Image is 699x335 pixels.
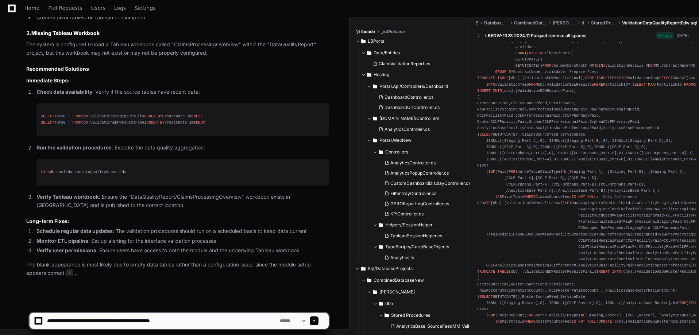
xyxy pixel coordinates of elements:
[659,76,673,80] span: SELECT
[684,82,693,86] span: FROM
[361,69,470,81] button: Hosting
[612,76,626,80] span: EXISTS
[599,188,601,192] span: -
[657,138,659,143] span: -
[509,170,515,174] span: FOR
[382,209,471,219] button: KPIController.cs
[477,201,491,205] span: UPDATE
[630,201,632,205] span: =
[382,188,471,199] button: FilterTrayController.cs
[688,151,691,155] span: 0
[72,120,81,125] span: FROM
[590,176,592,180] span: -
[114,6,126,10] span: Logs
[495,70,506,74] span: GROUP
[379,83,448,89] span: Portal.Api/Controllers/Dashboard
[382,253,471,263] button: Analytics.ts
[36,193,329,210] p: : Ensure the "DataQualityReport/ClaimsProcessingOverview" workbook exists in [GEOGRAPHIC_DATA] an...
[379,116,439,121] span: [DOMAIN_NAME]/Controllers
[367,276,371,285] svg: Directory
[160,120,165,125] span: BY
[596,232,599,236] span: +
[477,88,502,93] span: INSERT INTO
[144,114,155,118] span: ORDER
[34,237,329,245] li: : Set up alerting for the interface validation processes
[666,138,668,143] span: 0
[158,114,162,118] span: BY
[661,238,664,242] span: +
[379,137,412,143] span: Portal.WebNew
[599,194,637,199] span: --Calc Difference
[376,92,471,102] button: DashboardController.cs
[476,20,478,26] span: Sql
[591,20,616,26] span: Stored Procedures
[26,40,329,57] p: The system is configured to load a Tableau workbook called "ClaimsProcessingOverview" within the ...
[680,151,682,155] span: -
[628,82,630,86] span: =
[509,70,513,74] span: BY
[382,199,471,209] button: GPROReportingController.cs
[385,105,440,110] span: DashboardUrlController.cs
[641,144,644,149] span: 0
[61,114,65,118] span: 10
[650,63,654,68] span: ON
[379,289,415,295] span: [PERSON_NAME]
[497,269,509,274] span: TABLE
[632,144,634,149] span: -
[390,170,449,176] span: AnalyticsPopupController.cs
[367,70,371,79] svg: Directory
[147,120,158,125] span: ORDER
[385,222,433,228] span: Helpers/SessionHelper
[361,37,366,46] svg: Directory
[41,169,324,175] div: dbo.ValidationDataQualityReportEdw
[41,170,50,174] span: EXEC
[390,160,436,166] span: AnalyticsController.cs
[479,132,493,136] span: SELECT
[524,194,536,199] span: WHERE
[26,77,329,84] h3: Immediate Steps:
[376,102,471,113] button: DashboardUrlController.cs
[379,61,430,67] span: ClaimValidationReport.cs
[368,266,413,272] span: Sql/DatabaseProjects
[540,138,542,143] span: 0
[373,288,377,296] svg: Directory
[664,213,666,218] span: -
[599,226,601,230] span: =
[367,113,475,124] button: [DOMAIN_NAME]/Controllers
[644,251,646,255] span: =
[382,178,471,188] button: CustomDashboardDisplayController.cs
[390,211,424,217] span: KPIController.cs
[382,231,471,241] button: TableauSessionHelper.cs
[361,47,470,59] button: Data/Entities
[194,114,203,118] span: DESC
[497,76,509,80] span: TABLE
[379,299,383,308] svg: Directory
[688,63,691,68] span: =
[41,120,54,125] span: SELECT
[592,82,603,86] span: WHERE
[486,82,495,86] span: INTO
[390,180,471,186] span: CustomDashboardDisplayController.cs
[41,113,324,126] div: TOP dbo.ValidationStagingResults CreateDateTime TOP dbo.ValidationEDWResultsFinal CreateDateTime
[515,51,527,55] span: COUNT
[497,194,502,199] span: AS
[361,29,375,35] span: lbcode
[26,218,329,225] h3: Long-term Fixes:
[657,257,659,261] span: =
[637,244,639,249] span: =
[91,6,105,10] span: Users
[565,70,598,74] span: --Prepare Pivot
[596,76,608,80] span: TABLE
[367,81,475,92] button: Portal.Api/Controllers/Dashboard
[374,72,389,78] span: Hosting
[36,228,113,234] strong: Schedule regular data updates
[374,277,424,283] span: CombinedDatabaseNew
[693,157,695,161] span: -
[390,233,442,239] span: TableauSessionHelper.cs
[619,157,621,161] span: -
[373,114,377,123] svg: Directory
[623,238,625,242] span: =
[24,6,39,10] span: Home
[594,138,596,143] span: -
[582,20,585,26] span: dbo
